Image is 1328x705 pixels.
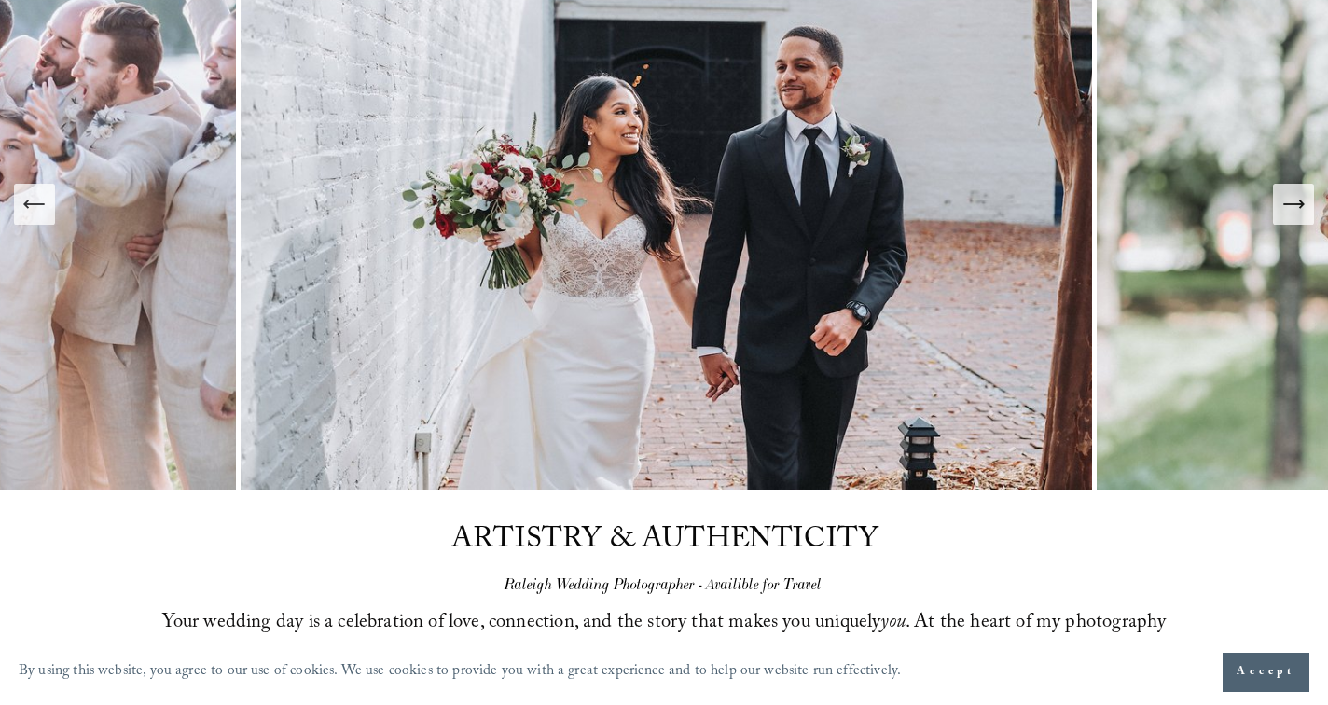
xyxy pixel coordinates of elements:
span: ARTISTRY & AUTHENTICITY [451,518,878,567]
button: Previous Slide [14,184,55,225]
button: Accept [1223,653,1309,692]
p: By using this website, you agree to our use of cookies. We use cookies to provide you with a grea... [19,658,901,687]
button: Next Slide [1273,184,1314,225]
em: you [880,607,906,640]
span: Accept [1237,663,1295,682]
em: Raleigh Wedding Photographer - Availible for Travel [505,575,822,593]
